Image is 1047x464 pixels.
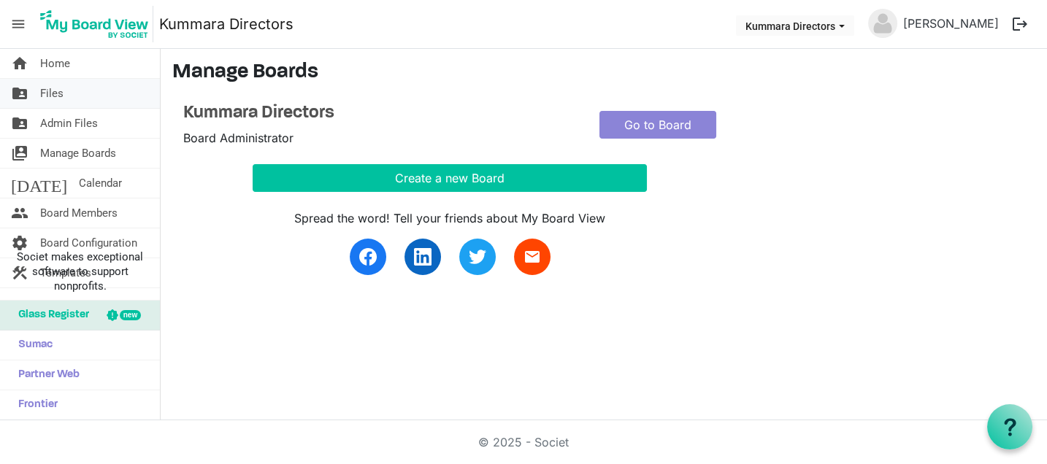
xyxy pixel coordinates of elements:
span: switch_account [11,139,28,168]
span: Files [40,79,64,108]
a: © 2025 - Societ [478,435,569,449]
img: no-profile-picture.svg [868,9,897,38]
span: home [11,49,28,78]
span: Manage Boards [40,139,116,168]
a: email [514,239,551,275]
button: Create a new Board [253,164,647,192]
button: Kummara Directors dropdownbutton [736,15,854,36]
span: people [11,198,28,228]
div: new [120,310,141,320]
span: Frontier [11,390,58,419]
img: twitter.svg [469,248,486,266]
span: folder_shared [11,109,28,138]
span: menu [4,10,32,38]
span: Sumac [11,330,53,360]
img: facebook.svg [359,248,377,266]
span: Partner Web [11,360,80,390]
span: settings [11,228,28,258]
img: linkedin.svg [414,248,432,266]
span: Calendar [79,169,122,198]
span: email [523,248,541,266]
span: Board Administrator [183,131,294,145]
span: Societ makes exceptional software to support nonprofits. [7,250,153,293]
a: [PERSON_NAME] [897,9,1005,38]
span: folder_shared [11,79,28,108]
a: My Board View Logo [36,6,159,42]
a: Kummara Directors [159,9,294,39]
button: logout [1005,9,1035,39]
span: Board Members [40,198,118,228]
span: Glass Register [11,301,89,330]
span: [DATE] [11,169,67,198]
a: Kummara Directors [183,103,578,124]
h3: Manage Boards [172,61,1035,85]
span: Board Configuration [40,228,137,258]
span: Home [40,49,70,78]
span: Admin Files [40,109,98,138]
a: Go to Board [599,111,716,139]
div: Spread the word! Tell your friends about My Board View [253,209,647,227]
img: My Board View Logo [36,6,153,42]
